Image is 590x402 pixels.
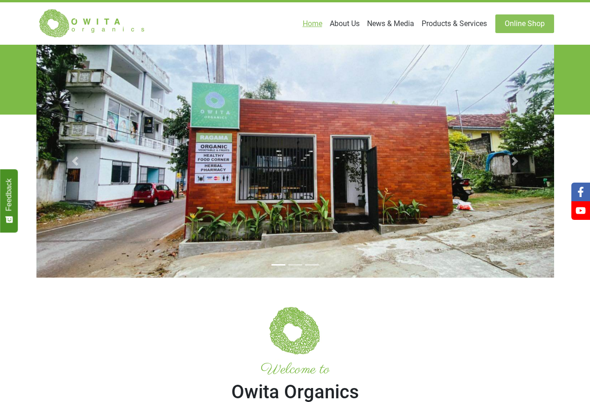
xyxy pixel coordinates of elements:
[5,178,13,211] span: Feedback
[169,360,421,380] small: Welcome to
[299,14,326,33] a: Home
[326,14,363,33] a: About Us
[418,14,491,33] a: Products & Services
[495,14,554,33] a: Online Shop
[265,300,325,360] img: Welcome to Owita Organics
[363,14,418,33] a: News & Media
[36,8,148,39] img: Owita Organics Logo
